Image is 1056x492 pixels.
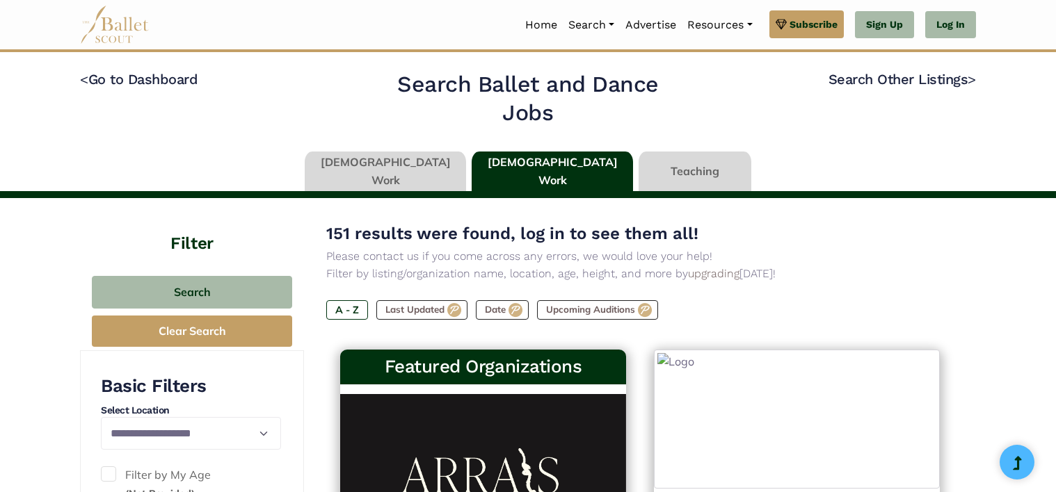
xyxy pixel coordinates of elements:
a: Log In [925,11,976,39]
a: Search Other Listings> [829,71,976,88]
li: [DEMOGRAPHIC_DATA] Work [302,151,469,192]
label: Upcoming Auditions [537,300,658,320]
li: [DEMOGRAPHIC_DATA] Work [469,151,636,192]
a: Search [563,10,620,40]
a: Sign Up [855,11,914,39]
h3: Featured Organizations [351,355,615,379]
code: < [80,70,88,88]
span: 151 results were found, log in to see them all! [326,224,698,243]
p: Filter by listing/organization name, location, age, height, and more by [DATE]! [326,265,954,283]
a: Home [520,10,563,40]
label: Last Updated [376,300,467,320]
a: Subscribe [769,10,844,38]
a: Advertise [620,10,682,40]
h4: Select Location [101,404,281,418]
button: Clear Search [92,315,292,347]
p: Please contact us if you come across any errors, we would love your help! [326,247,954,265]
img: Logo [654,350,940,489]
li: Teaching [636,151,754,192]
a: Resources [682,10,758,40]
a: <Go to Dashboard [80,71,198,88]
h2: Search Ballet and Dance Jobs [371,70,685,128]
label: A - Z [326,300,368,320]
label: Date [476,300,529,320]
a: upgrading [688,267,739,280]
span: Subscribe [790,17,838,32]
code: > [968,70,976,88]
img: gem.svg [776,17,787,32]
h3: Basic Filters [101,375,281,398]
h4: Filter [80,198,304,255]
button: Search [92,276,292,309]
